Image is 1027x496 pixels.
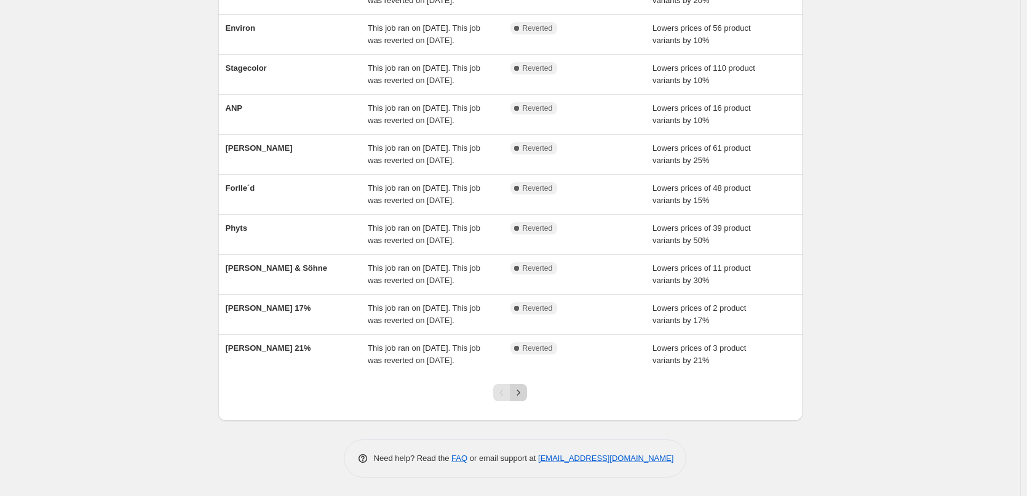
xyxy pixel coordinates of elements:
[652,263,751,285] span: Lowers prices of 11 product variants by 30%
[523,303,553,313] span: Reverted
[523,103,553,113] span: Reverted
[226,103,242,113] span: ANP
[652,63,755,85] span: Lowers prices of 110 product variants by 10%
[368,103,480,125] span: This job ran on [DATE]. This job was reverted on [DATE].
[368,303,480,325] span: This job ran on [DATE]. This job was reverted on [DATE].
[538,454,673,463] a: [EMAIL_ADDRESS][DOMAIN_NAME]
[523,263,553,273] span: Reverted
[652,183,751,205] span: Lowers prices of 48 product variants by 15%
[523,63,553,73] span: Reverted
[523,143,553,153] span: Reverted
[226,223,247,233] span: Phyts
[226,143,293,153] span: [PERSON_NAME]
[226,303,311,313] span: [PERSON_NAME] 17%
[652,23,751,45] span: Lowers prices of 56 product variants by 10%
[226,183,255,193] span: Forlle´d
[523,183,553,193] span: Reverted
[374,454,452,463] span: Need help? Read the
[510,384,527,401] button: Next
[226,23,255,33] span: Environ
[523,223,553,233] span: Reverted
[652,103,751,125] span: Lowers prices of 16 product variants by 10%
[226,263,327,273] span: [PERSON_NAME] & Söhne
[226,343,311,353] span: [PERSON_NAME] 21%
[467,454,538,463] span: or email support at
[652,223,751,245] span: Lowers prices of 39 product variants by 50%
[226,63,267,73] span: Stagecolor
[368,263,480,285] span: This job ran on [DATE]. This job was reverted on [DATE].
[652,303,746,325] span: Lowers prices of 2 product variants by 17%
[368,223,480,245] span: This job ran on [DATE]. This job was reverted on [DATE].
[368,63,480,85] span: This job ran on [DATE]. This job was reverted on [DATE].
[451,454,467,463] a: FAQ
[523,23,553,33] span: Reverted
[368,343,480,365] span: This job ran on [DATE]. This job was reverted on [DATE].
[652,343,746,365] span: Lowers prices of 3 product variants by 21%
[368,23,480,45] span: This job ran on [DATE]. This job was reverted on [DATE].
[652,143,751,165] span: Lowers prices of 61 product variants by 25%
[493,384,527,401] nav: Pagination
[523,343,553,353] span: Reverted
[368,143,480,165] span: This job ran on [DATE]. This job was reverted on [DATE].
[368,183,480,205] span: This job ran on [DATE]. This job was reverted on [DATE].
